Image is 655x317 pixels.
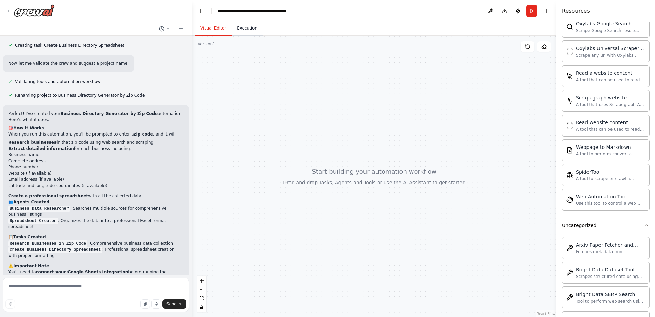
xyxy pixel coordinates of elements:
strong: Tasks Created [13,235,46,239]
div: A tool that can be used to read a website content. [576,127,645,132]
button: Improve this prompt [5,299,15,309]
strong: Create a professional spreadsheet [8,193,88,198]
img: Brightdatadatasettool [566,269,573,276]
p: You'll need to before running the automation. This will allow the system to create and populate t... [8,269,184,287]
span: Creating task Create Business Directory Spreadsheet [15,43,124,48]
li: : Professional spreadsheet creation with proper formatting [8,246,184,259]
li: Phone number [8,164,184,170]
div: Bright Data SERP Search [576,291,645,298]
strong: How It Works [13,126,44,130]
li: : Comprehensive business data collection [8,240,184,246]
button: Hide left sidebar [196,6,206,16]
button: Send [162,299,186,309]
div: Version 1 [198,41,215,47]
div: Read website content [576,119,645,126]
button: Upload files [140,299,150,309]
div: Uncategorized [562,222,596,229]
div: A tool to scrape or crawl a website and return LLM-ready content. [576,176,645,181]
li: Email address (if available) [8,176,184,183]
h2: 📋 [8,234,184,240]
img: Scrapeelementfromwebsitetool [566,73,573,80]
button: Switch to previous chat [156,25,173,33]
button: Visual Editor [195,21,232,36]
li: for each business including: [8,145,184,189]
strong: Extract detailed information [8,146,74,151]
div: Webpage to Markdown [576,144,645,151]
button: Uncategorized [562,216,650,234]
code: Research Businesses in Zip Code [8,240,87,247]
li: in that zip code using web search and scraping [8,139,184,145]
div: SpiderTool [576,168,645,175]
div: Scrape Google Search results with Oxylabs Google Search Scraper [576,28,645,33]
img: Oxylabsuniversalscrapertool [566,48,573,55]
button: zoom in [197,276,206,285]
p: Now let me validate the crew and suggest a project name: [8,60,129,67]
img: Brightdatasearchtool [566,294,573,301]
li: with all the collected data [8,193,184,199]
li: : Searches multiple sources for comprehensive business listings [8,205,184,218]
img: Scrapewebsitetool [566,122,573,129]
code: Business Data Researcher [8,206,70,212]
code: Spreadsheet Creator [8,218,58,224]
li: : Organizes the data into a professional Excel-format spreadsheet [8,218,184,230]
div: Fetches metadata from [GEOGRAPHIC_DATA] based on a search query and optionally downloads PDFs. [576,249,645,255]
div: Scrape any url with Oxylabs Universal Scraper [576,52,645,58]
div: A tool that uses Scrapegraph AI to intelligently scrape website content. [576,102,645,107]
p: Perfect! I've created your automation. Here's what it does: [8,110,184,123]
div: Scrapes structured data using Bright Data Dataset API from a URL and optional input parameters [576,274,645,279]
a: React Flow attribution [537,312,555,316]
div: Scrapegraph website scraper [576,94,645,101]
img: Spidertool [566,172,573,178]
button: Hide right sidebar [541,6,551,16]
button: fit view [197,294,206,303]
button: Start a new chat [175,25,186,33]
div: Arxiv Paper Fetcher and Downloader [576,242,645,248]
strong: Important Note [13,263,49,268]
li: Complete address [8,158,184,164]
nav: breadcrumb [217,8,294,14]
div: Oxylabs Universal Scraper tool [576,45,645,52]
img: Serplywebpagetomarkdowntool [566,147,573,154]
div: Use this tool to control a web browser and interact with websites using natural language. Capabil... [576,201,645,206]
div: React Flow controls [197,276,206,312]
span: Renaming project to Business Directory Generator by Zip Code [15,93,145,98]
span: Validating tools and automation workflow [15,79,100,84]
p: When you run this automation, you'll be prompted to enter a , and it will: [8,131,184,137]
img: Oxylabsgooglesearchscrapertool [566,23,573,30]
div: Bright Data Dataset Tool [576,266,645,273]
img: Scrapegraphscrapetool [566,97,573,104]
button: zoom out [197,285,206,294]
button: Execution [232,21,263,36]
div: Oxylabs Google Search Scraper tool [576,20,645,27]
span: Send [166,301,177,307]
img: Arxivpapertool [566,245,573,251]
strong: Research businesses [8,140,57,145]
button: Click to speak your automation idea [151,299,161,309]
h4: Resources [562,7,590,15]
li: Website (if available) [8,170,184,176]
code: Create Business Directory Spreadsheet [8,247,102,253]
button: toggle interactivity [197,303,206,312]
div: Web Automation Tool [576,193,645,200]
h2: 👥 [8,199,184,205]
li: Latitude and longitude coordinates (if available) [8,183,184,189]
img: Stagehandtool [566,196,573,203]
img: Logo [14,4,55,17]
strong: Agents Created [13,200,49,204]
div: A tool that can be used to read a website content. [576,77,645,83]
strong: Business Directory Generator by Zip Code [60,111,158,116]
div: Tool to perform web search using Bright Data SERP API. [576,298,645,304]
div: Read a website content [576,70,645,77]
div: A tool to perform convert a webpage to markdown to make it easier for LLMs to understand [576,151,645,157]
li: Business name [8,152,184,158]
strong: connect your Google Sheets integration [36,270,128,274]
h2: ⚠️ [8,263,184,269]
h2: 🎯 [8,125,184,131]
strong: zip code [134,132,153,137]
